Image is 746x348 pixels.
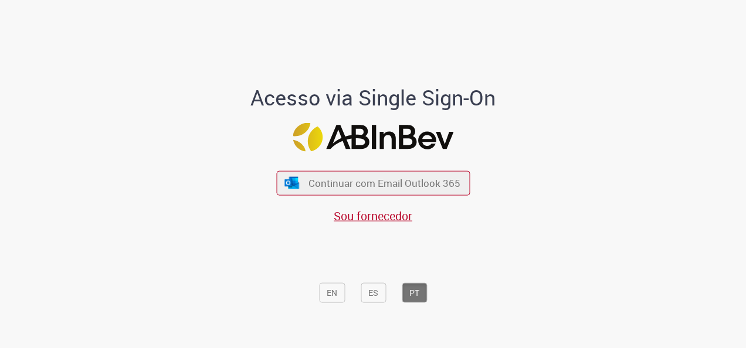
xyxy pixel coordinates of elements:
[211,86,536,109] h1: Acesso via Single Sign-On
[276,171,470,195] button: ícone Azure/Microsoft 360 Continuar com Email Outlook 365
[308,176,460,190] span: Continuar com Email Outlook 365
[284,176,300,189] img: ícone Azure/Microsoft 360
[334,207,412,223] a: Sou fornecedor
[293,123,453,152] img: Logo ABInBev
[319,282,345,302] button: EN
[361,282,386,302] button: ES
[402,282,427,302] button: PT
